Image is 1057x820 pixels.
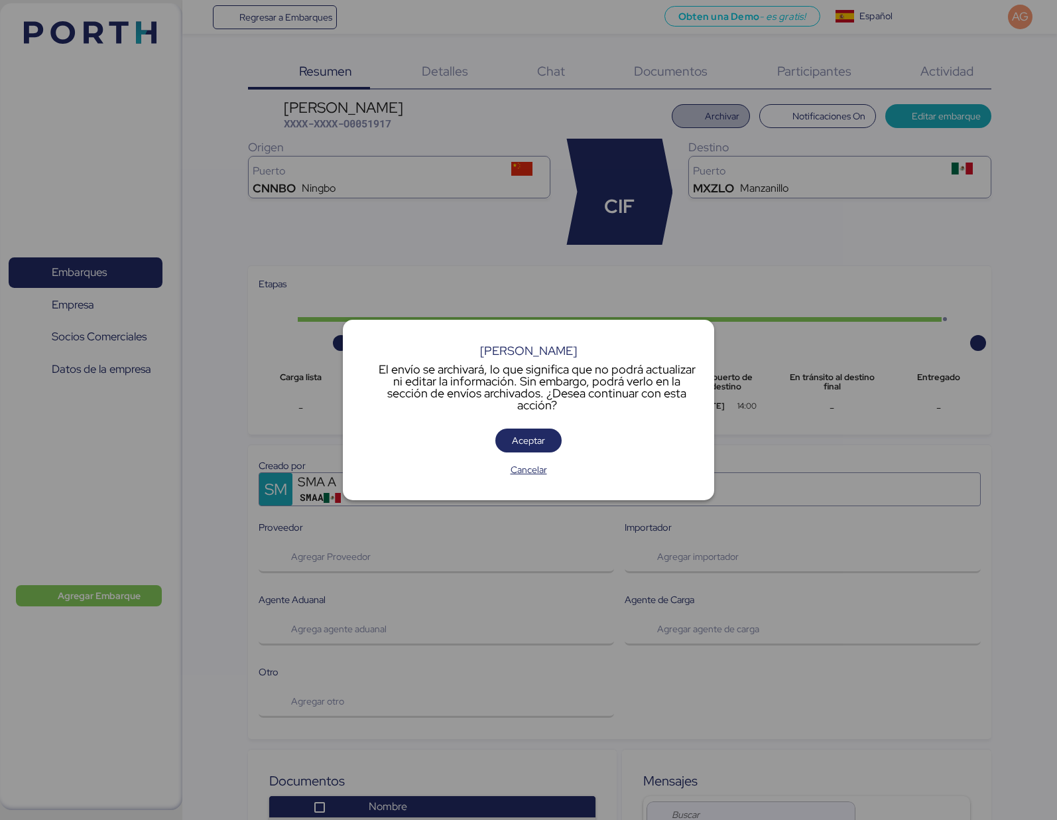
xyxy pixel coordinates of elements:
[495,429,562,452] button: Aceptar
[495,458,562,482] button: Cancelar
[361,345,696,357] div: [PERSON_NAME]
[511,462,547,478] span: Cancelar
[378,364,696,411] div: El envío se archivará, lo que significa que no podrá actualizar ni editar la información. Sin emb...
[512,433,545,448] span: Aceptar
